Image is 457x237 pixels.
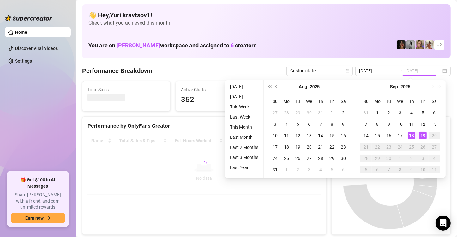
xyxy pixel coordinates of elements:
div: 27 [271,109,279,117]
th: Tu [292,96,304,107]
div: 4 [317,166,324,173]
div: 17 [271,143,279,151]
div: 28 [362,155,370,162]
li: Last Week [227,113,261,121]
td: 2025-09-21 [360,141,372,153]
td: 2025-09-05 [326,164,338,175]
div: 1 [328,109,336,117]
td: 2025-09-08 [372,118,383,130]
li: [DATE] [227,93,261,100]
a: Discover Viral Videos [15,46,58,51]
li: This Month [227,123,261,131]
td: 2025-09-04 [406,107,417,118]
span: Total Sales [87,86,165,93]
td: 2025-10-09 [406,164,417,175]
button: Earn nowarrow-right [11,213,65,223]
div: 3 [419,155,427,162]
div: 24 [396,143,404,151]
div: 28 [283,109,290,117]
span: 🎁 Get $100 in AI Messages [11,177,65,189]
img: A [406,40,415,49]
th: Su [360,96,372,107]
img: Cherry [416,40,424,49]
div: 6 [430,109,438,117]
td: 2025-09-22 [372,141,383,153]
h4: Performance Breakdown [82,66,152,75]
img: logo-BBDzfeDw.svg [5,15,52,21]
td: 2025-08-20 [304,141,315,153]
div: 23 [340,143,347,151]
button: Previous month (PageUp) [273,80,280,93]
td: 2025-07-28 [281,107,292,118]
div: 10 [271,132,279,139]
div: 10 [396,120,404,128]
div: 11 [283,132,290,139]
td: 2025-08-16 [338,130,349,141]
div: 30 [305,109,313,117]
td: 2025-10-07 [383,164,394,175]
input: Start date [359,67,395,74]
div: 16 [385,132,393,139]
th: Mo [281,96,292,107]
th: Su [269,96,281,107]
th: Fr [417,96,429,107]
td: 2025-08-19 [292,141,304,153]
td: 2025-08-21 [315,141,326,153]
span: Active Chats [181,86,259,93]
div: 17 [396,132,404,139]
th: Sa [429,96,440,107]
td: 2025-09-10 [394,118,406,130]
input: End date [405,67,441,74]
td: 2025-09-04 [315,164,326,175]
button: Last year (Control + left) [266,80,273,93]
td: 2025-10-02 [406,153,417,164]
div: 13 [305,132,313,139]
div: 9 [340,120,347,128]
div: 15 [328,132,336,139]
div: 18 [408,132,415,139]
td: 2025-08-17 [269,141,281,153]
td: 2025-09-02 [292,164,304,175]
div: 3 [271,120,279,128]
div: 10 [419,166,427,173]
div: 1 [396,155,404,162]
td: 2025-09-09 [383,118,394,130]
td: 2025-08-30 [338,153,349,164]
td: 2025-09-18 [406,130,417,141]
span: calendar [346,69,349,73]
span: + 2 [437,41,442,48]
div: 25 [283,155,290,162]
td: 2025-08-02 [338,107,349,118]
div: 6 [305,120,313,128]
div: 27 [305,155,313,162]
div: 31 [317,109,324,117]
div: 14 [362,132,370,139]
span: to [398,68,403,73]
div: 21 [317,143,324,151]
img: D [397,40,406,49]
td: 2025-08-13 [304,130,315,141]
div: 1 [283,166,290,173]
button: Choose a month [390,80,398,93]
td: 2025-09-19 [417,130,429,141]
div: 27 [430,143,438,151]
div: 31 [271,166,279,173]
a: Home [15,30,27,35]
h4: 👋 Hey, Yuri kravtsov1 ! [88,11,444,20]
div: 5 [419,109,427,117]
div: 26 [294,155,302,162]
li: Last 3 Months [227,154,261,161]
div: 7 [317,120,324,128]
div: 29 [374,155,381,162]
td: 2025-09-01 [281,164,292,175]
td: 2025-10-06 [372,164,383,175]
h1: You are on workspace and assigned to creators [88,42,256,49]
span: swap-right [398,68,403,73]
div: 2 [408,155,415,162]
div: 5 [294,120,302,128]
div: 4 [408,109,415,117]
div: 31 [362,109,370,117]
div: 29 [328,155,336,162]
td: 2025-08-27 [304,153,315,164]
td: 2025-10-03 [417,153,429,164]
